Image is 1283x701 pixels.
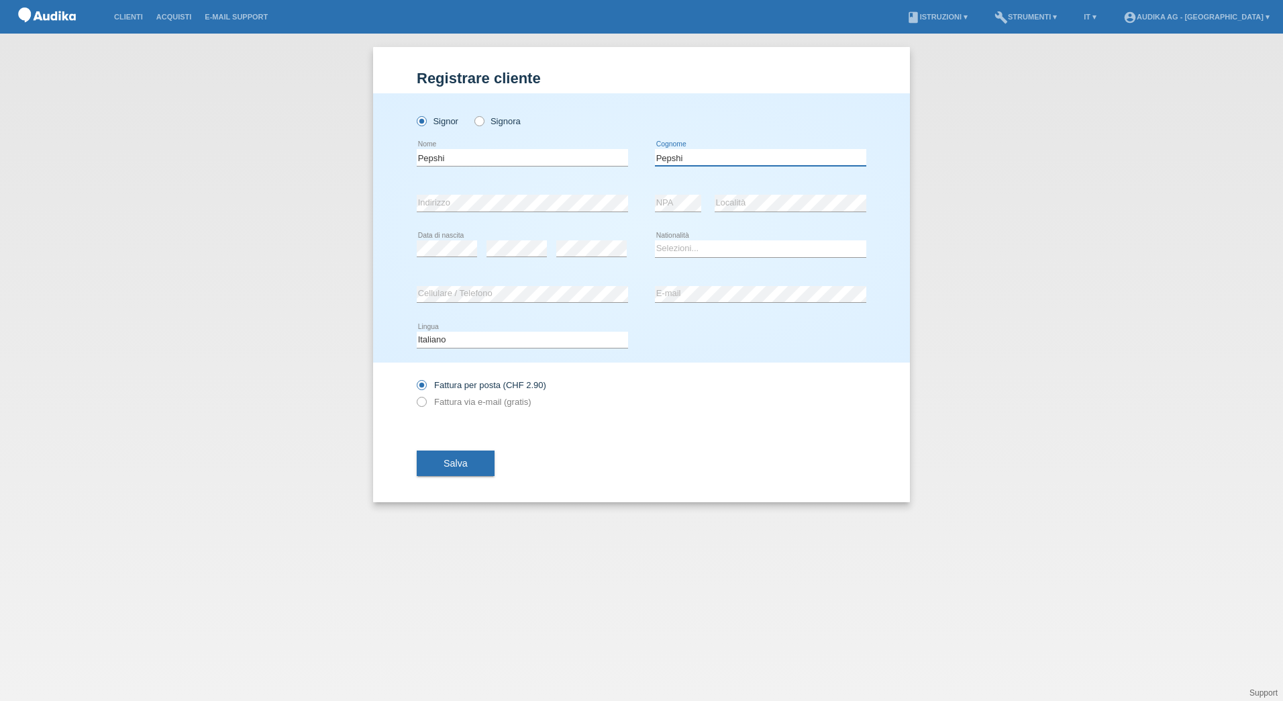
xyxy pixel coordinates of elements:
[417,116,458,126] label: Signor
[900,13,974,21] a: bookIstruzioni ▾
[417,451,495,476] button: Salva
[417,380,546,390] label: Fattura per posta (CHF 2.90)
[150,13,199,21] a: Acquisti
[417,397,425,414] input: Fattura via e-mail (gratis)
[417,116,425,125] input: Signor
[907,11,920,24] i: book
[474,116,483,125] input: Signora
[13,26,81,36] a: POS — MF Group
[1123,11,1137,24] i: account_circle
[444,458,468,469] span: Salva
[994,11,1008,24] i: build
[417,70,866,87] h1: Registrare cliente
[107,13,150,21] a: Clienti
[474,116,521,126] label: Signora
[1077,13,1103,21] a: IT ▾
[1249,688,1278,698] a: Support
[1117,13,1276,21] a: account_circleAudika AG - [GEOGRAPHIC_DATA] ▾
[988,13,1064,21] a: buildStrumenti ▾
[417,380,425,397] input: Fattura per posta (CHF 2.90)
[198,13,274,21] a: E-mail Support
[417,397,531,407] label: Fattura via e-mail (gratis)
